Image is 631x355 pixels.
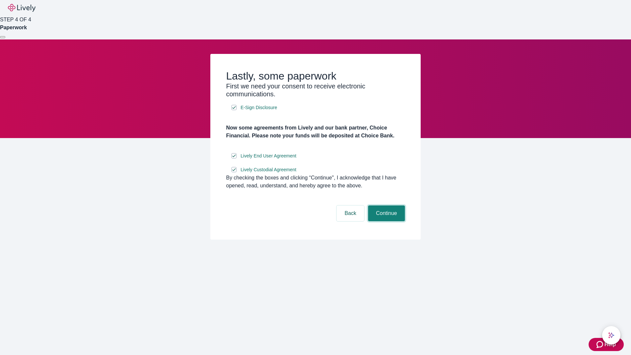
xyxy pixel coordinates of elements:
[241,153,296,159] span: Lively End User Agreement
[226,82,405,98] h3: First we need your consent to receive electronic communications.
[368,205,405,221] button: Continue
[8,4,35,12] img: Lively
[239,104,278,112] a: e-sign disclosure document
[241,166,296,173] span: Lively Custodial Agreement
[226,70,405,82] h2: Lastly, some paperwork
[604,341,616,348] span: Help
[337,205,364,221] button: Back
[596,341,604,348] svg: Zendesk support icon
[602,326,620,344] button: chat
[608,332,615,339] svg: Lively AI Assistant
[239,152,298,160] a: e-sign disclosure document
[226,124,405,140] h4: Now some agreements from Lively and our bank partner, Choice Financial. Please note your funds wi...
[589,338,624,351] button: Zendesk support iconHelp
[239,166,298,174] a: e-sign disclosure document
[226,174,405,190] div: By checking the boxes and clicking “Continue", I acknowledge that I have opened, read, understand...
[241,104,277,111] span: E-Sign Disclosure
